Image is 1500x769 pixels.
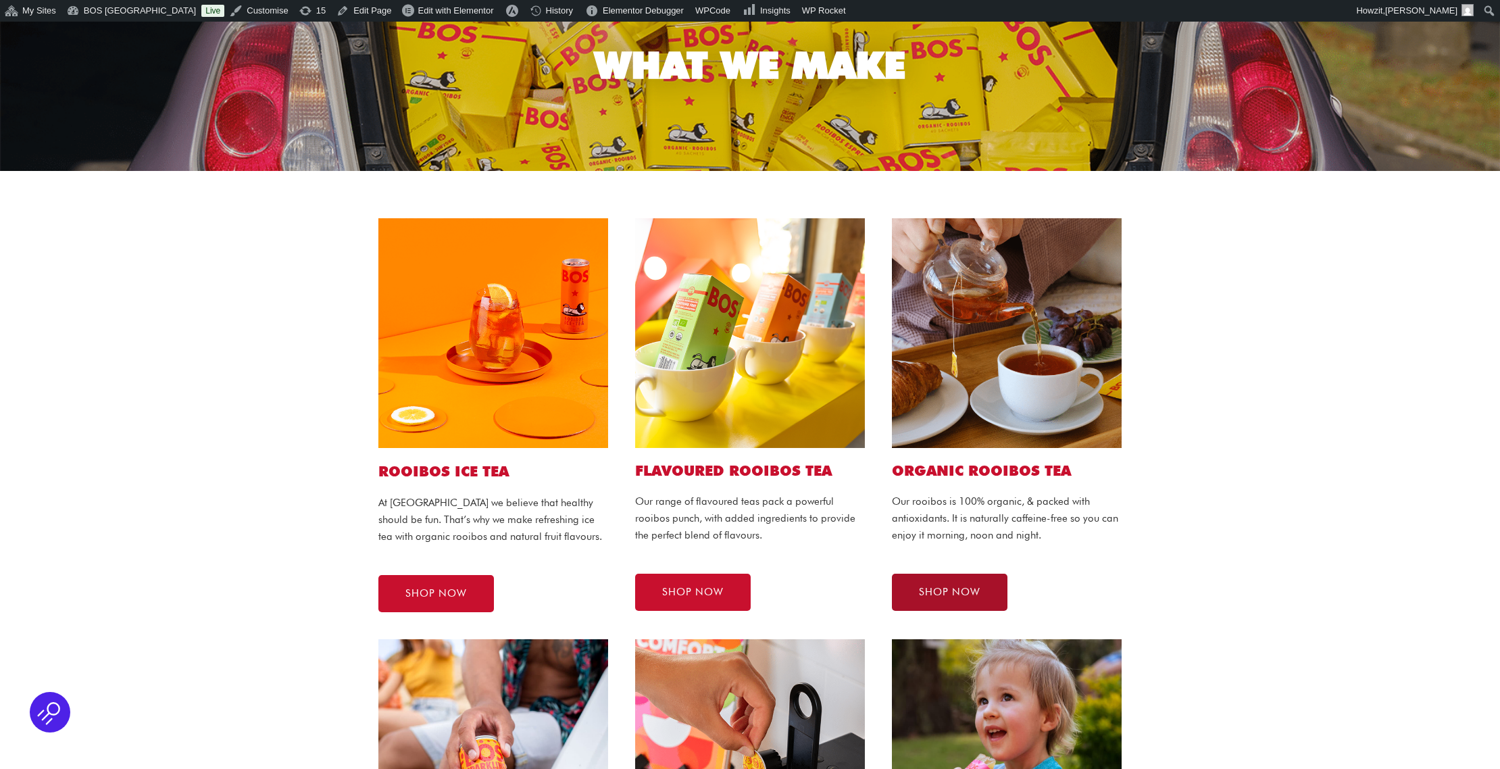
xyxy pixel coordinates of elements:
a: SHOP NOW [635,574,751,611]
span: SHOP NOW [405,589,467,599]
p: At [GEOGRAPHIC_DATA] we believe that healthy should be fun. That’s why we make refreshing ice tea... [378,495,608,545]
span: Edit with Elementor [418,5,494,16]
span: Insights [760,5,791,16]
a: SHOP NOW [892,574,1007,611]
a: Live [201,5,224,17]
h1: ROOIBOS ICE TEA [378,462,608,481]
p: Our range of flavoured teas pack a powerful rooibos punch, with added ingredients to provide the ... [635,493,865,543]
p: Our rooibos is 100% organic, & packed with antioxidants. It is naturally caffeine-free so you can... [892,493,1122,543]
span: [PERSON_NAME] [1385,5,1457,16]
span: SHOP NOW [662,587,724,597]
div: WHAT WE MAKE [595,47,905,84]
a: SHOP NOW [378,575,494,612]
h2: Flavoured ROOIBOS TEA [635,462,865,480]
h2: Organic ROOIBOS TEA [892,462,1122,480]
span: SHOP NOW [919,587,980,597]
img: bos tea bags website1 [892,218,1122,448]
